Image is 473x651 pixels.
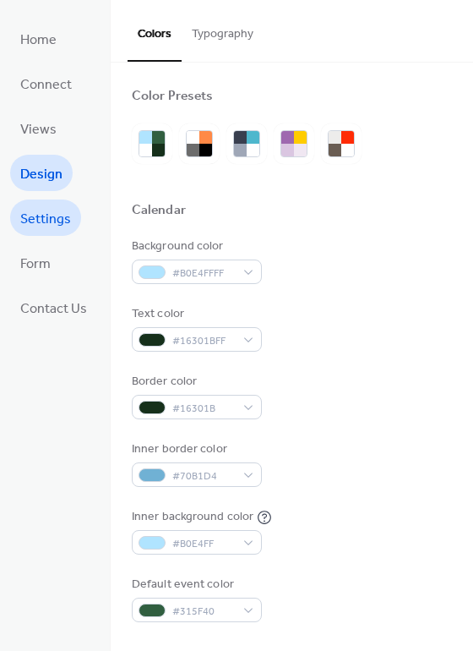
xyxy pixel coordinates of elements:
[10,244,61,281] a: Form
[20,206,71,232] span: Settings
[132,508,253,526] div: Inner background color
[132,202,186,220] div: Calendar
[20,27,57,53] span: Home
[132,440,258,458] div: Inner border color
[10,155,73,191] a: Design
[20,161,63,188] span: Design
[172,603,235,621] span: #315F40
[172,265,235,282] span: #B0E4FFFF
[20,251,51,277] span: Form
[10,65,82,101] a: Connect
[172,332,235,350] span: #16301BFF
[132,88,213,106] div: Color Presets
[132,373,258,391] div: Border color
[172,468,235,485] span: #70B1D4
[132,238,258,255] div: Background color
[172,400,235,418] span: #16301B
[172,535,235,553] span: #B0E4FF
[20,117,57,143] span: Views
[132,305,258,323] div: Text color
[132,576,258,594] div: Default event color
[20,72,72,98] span: Connect
[10,20,67,57] a: Home
[20,296,87,322] span: Contact Us
[10,110,67,146] a: Views
[10,200,81,236] a: Settings
[10,289,97,325] a: Contact Us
